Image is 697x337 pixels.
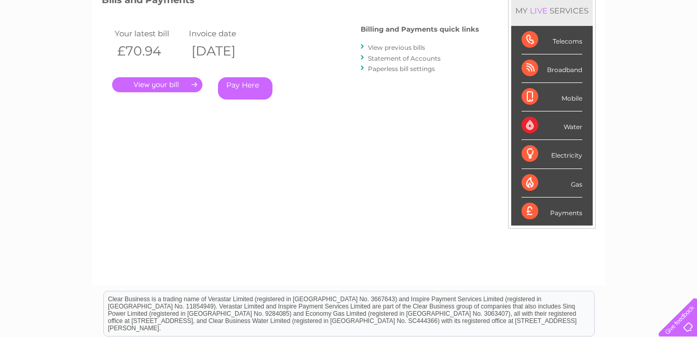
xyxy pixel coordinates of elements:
[522,198,582,226] div: Payments
[522,169,582,198] div: Gas
[186,26,261,40] td: Invoice date
[112,26,187,40] td: Your latest bill
[368,65,435,73] a: Paperless bill settings
[628,44,653,52] a: Contact
[522,54,582,83] div: Broadband
[186,40,261,62] th: [DATE]
[540,44,563,52] a: Energy
[522,26,582,54] div: Telecoms
[24,27,77,59] img: logo.png
[663,44,687,52] a: Log out
[569,44,600,52] a: Telecoms
[368,54,441,62] a: Statement of Accounts
[607,44,622,52] a: Blog
[112,77,202,92] a: .
[522,140,582,168] div: Electricity
[368,44,425,51] a: View previous bills
[514,44,534,52] a: Water
[112,40,187,62] th: £70.94
[501,5,573,18] a: 0333 014 3131
[361,25,479,33] h4: Billing and Payments quick links
[218,77,272,100] a: Pay Here
[522,111,582,140] div: Water
[528,6,550,16] div: LIVE
[522,83,582,111] div: Mobile
[104,6,594,50] div: Clear Business is a trading name of Verastar Limited (registered in [GEOGRAPHIC_DATA] No. 3667643...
